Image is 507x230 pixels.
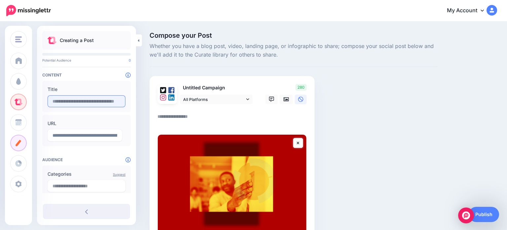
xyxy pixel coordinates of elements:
a: My Account [440,3,497,19]
img: Missinglettr [6,5,51,16]
span: All Platforms [183,96,245,103]
label: Title [48,85,125,93]
div: Open Intercom Messenger [458,207,474,223]
a: All Platforms [180,95,253,104]
label: URL [48,119,125,127]
h4: Audience [42,157,131,162]
a: Publish [469,207,499,222]
img: curate.png [48,37,56,44]
p: Creating a Post [60,36,94,44]
h4: Content [42,72,131,77]
span: Whether you have a blog post, video, landing page, or infographic to share; compose your social p... [150,42,438,59]
label: Categories [48,170,125,178]
img: menu.png [15,36,22,42]
p: Potential Audience [42,58,131,62]
span: 280 [295,84,307,91]
a: Suggest [113,172,125,176]
p: Untitled Campaign [180,84,253,92]
span: 0 [129,58,131,62]
span: Compose your Post [150,32,438,39]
